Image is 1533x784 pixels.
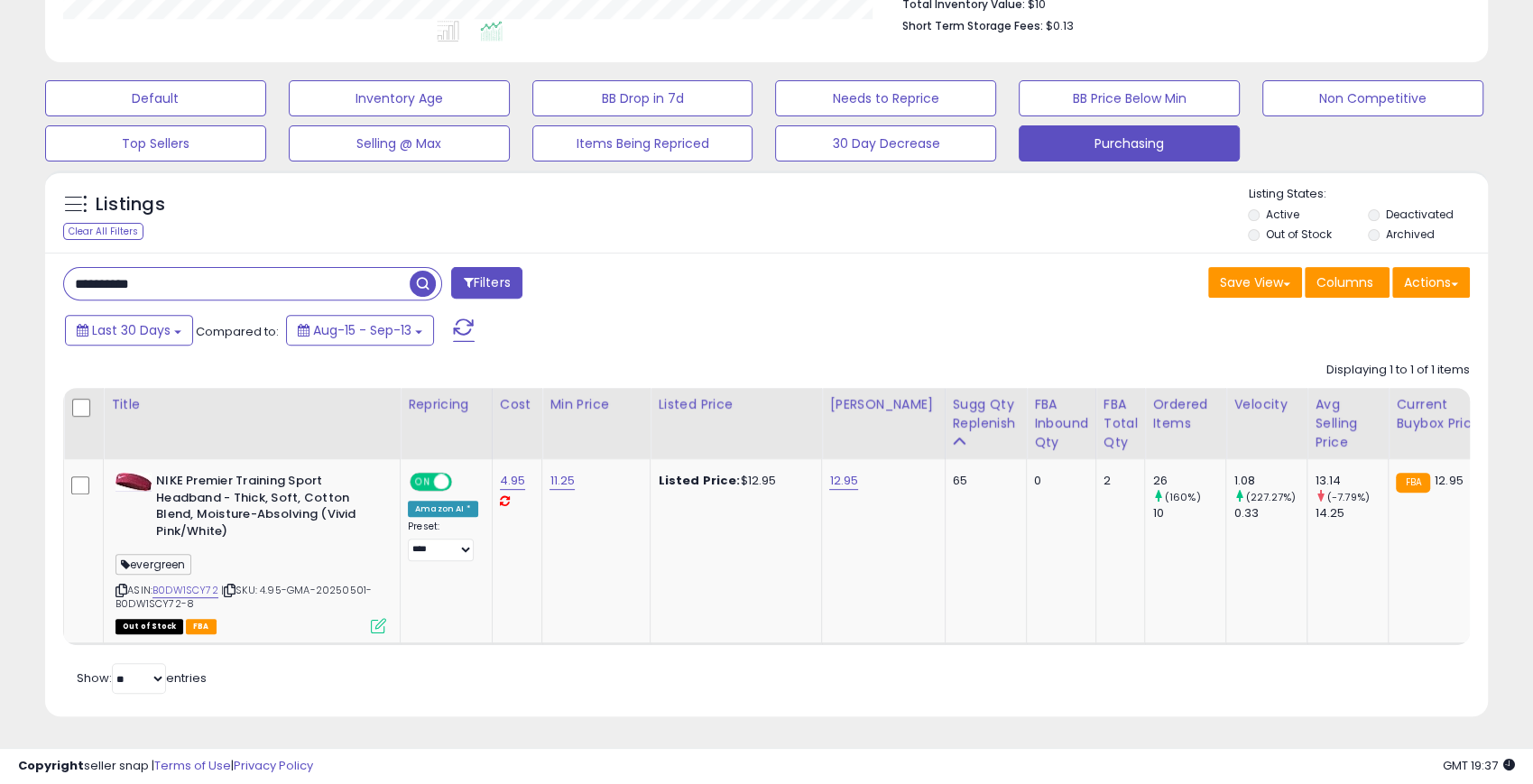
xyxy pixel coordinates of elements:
[313,321,411,339] span: Aug-15 - Sep-13
[775,80,996,116] button: Needs to Reprice
[45,125,266,161] button: Top Sellers
[658,473,808,489] div: $12.95
[500,472,526,490] a: 4.95
[451,267,522,299] button: Filters
[115,619,183,634] span: All listings that are currently out of stock and unavailable for purchase on Amazon
[45,80,266,116] button: Default
[1208,267,1302,298] button: Save View
[1315,395,1381,452] div: Avg Selling Price
[1248,186,1488,203] p: Listing States:
[1233,395,1299,414] div: Velocity
[1305,267,1390,298] button: Columns
[92,321,171,339] span: Last 30 Days
[953,395,1020,433] div: Sugg Qty Replenish
[408,521,478,561] div: Preset:
[156,473,375,544] b: NIKE Premier Training Sport Headband - Thick, Soft, Cotton Blend, Moisture-Absolving (Vivid Pink/...
[829,395,937,414] div: [PERSON_NAME]
[408,501,478,517] div: Amazon AI *
[196,323,279,340] span: Compared to:
[549,395,642,414] div: Min Price
[1034,473,1082,489] div: 0
[902,18,1043,33] b: Short Term Storage Fees:
[775,125,996,161] button: 30 Day Decrease
[63,223,143,240] div: Clear All Filters
[96,192,165,217] h5: Listings
[1386,207,1454,222] label: Deactivated
[1266,226,1332,242] label: Out of Stock
[1315,473,1388,489] div: 13.14
[154,757,231,774] a: Terms of Use
[1034,395,1088,452] div: FBA inbound Qty
[289,125,510,161] button: Selling @ Max
[532,125,753,161] button: Items Being Repriced
[1386,226,1435,242] label: Archived
[500,395,535,414] div: Cost
[1326,362,1470,379] div: Displaying 1 to 1 of 1 items
[65,315,193,346] button: Last 30 Days
[1246,490,1296,504] small: (227.27%)
[1396,473,1429,493] small: FBA
[186,619,217,634] span: FBA
[1152,473,1225,489] div: 26
[1046,17,1074,34] span: $0.13
[1396,395,1489,433] div: Current Buybox Price
[115,473,386,632] div: ASIN:
[658,472,740,489] b: Listed Price:
[1104,473,1131,489] div: 2
[829,472,858,490] a: 12.95
[1152,395,1218,433] div: Ordered Items
[1316,273,1373,291] span: Columns
[549,472,575,490] a: 11.25
[115,583,372,610] span: | SKU: 4.95-GMA-20250501-B0DW1SCY72-8
[1315,505,1388,521] div: 14.25
[115,554,191,575] span: evergreen
[1262,80,1483,116] button: Non Competitive
[953,473,1013,489] div: 65
[1392,267,1470,298] button: Actions
[1443,757,1515,774] span: 2025-10-14 19:37 GMT
[945,388,1027,459] th: Please note that this number is a calculation based on your required days of coverage and your ve...
[1165,490,1201,504] small: (160%)
[1266,207,1299,222] label: Active
[408,395,485,414] div: Repricing
[1019,80,1240,116] button: BB Price Below Min
[18,758,313,775] div: seller snap | |
[289,80,510,116] button: Inventory Age
[111,395,392,414] div: Title
[1233,473,1307,489] div: 1.08
[449,475,478,490] span: OFF
[1233,505,1307,521] div: 0.33
[658,395,814,414] div: Listed Price
[1019,125,1240,161] button: Purchasing
[234,757,313,774] a: Privacy Policy
[286,315,434,346] button: Aug-15 - Sep-13
[532,80,753,116] button: BB Drop in 7d
[1152,505,1225,521] div: 10
[1435,472,1464,489] span: 12.95
[411,475,434,490] span: ON
[1104,395,1138,452] div: FBA Total Qty
[77,669,207,687] span: Show: entries
[115,473,152,491] img: 413Di7mG-NL._SL40_.jpg
[18,757,84,774] strong: Copyright
[1327,490,1370,504] small: (-7.79%)
[152,583,218,598] a: B0DW1SCY72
